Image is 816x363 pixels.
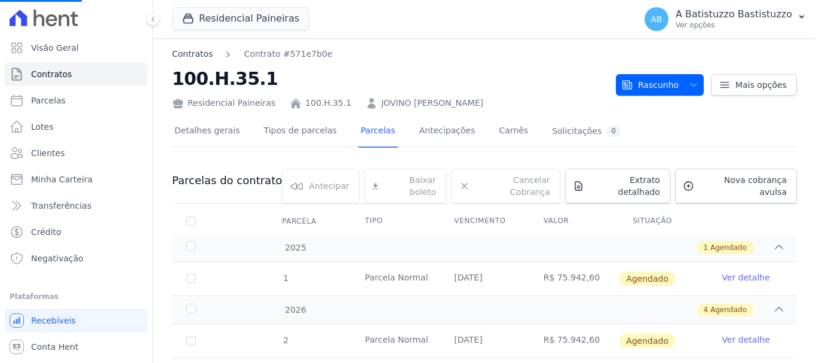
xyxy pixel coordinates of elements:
[722,334,770,346] a: Ver detalhe
[529,262,618,295] td: R$ 75.942,60
[552,126,621,137] div: Solicitações
[5,89,148,112] a: Parcelas
[5,115,148,139] a: Lotes
[172,7,309,30] button: Residencial Paineiras
[440,324,529,358] td: [DATE]
[616,74,704,96] button: Rascunho
[606,126,621,137] div: 0
[722,272,770,283] a: Ver detalhe
[5,167,148,191] a: Minha Carteira
[496,116,530,148] a: Carnês
[621,74,679,96] span: Rascunho
[440,262,529,295] td: [DATE]
[172,48,332,60] nav: Breadcrumb
[186,274,196,283] input: default
[172,48,606,60] nav: Breadcrumb
[675,169,797,203] a: Nova cobrança avulsa
[618,209,707,234] th: Situação
[282,273,289,283] span: 1
[5,335,148,359] a: Conta Hent
[31,341,78,353] span: Conta Hent
[711,74,797,96] a: Mais opções
[172,65,606,92] h2: 100.H.35.1
[529,209,618,234] th: Valor
[676,8,792,20] p: A Batistuzzo Bastistuzzo
[619,334,676,348] span: Agendado
[529,324,618,358] td: R$ 75.942,60
[704,304,708,315] span: 4
[31,94,66,106] span: Parcelas
[10,289,143,304] div: Plataformas
[710,242,747,253] span: Agendado
[351,262,440,295] td: Parcela Normal
[5,62,148,86] a: Contratos
[31,68,72,80] span: Contratos
[305,97,351,109] a: 100.H.35.1
[5,36,148,60] a: Visão Geral
[710,304,747,315] span: Agendado
[417,116,478,148] a: Antecipações
[565,169,670,203] a: Extrato detalhado
[282,335,289,345] span: 2
[381,97,483,109] a: JOVINO [PERSON_NAME]
[31,315,76,327] span: Recebíveis
[5,246,148,270] a: Negativação
[440,209,529,234] th: Vencimento
[172,116,243,148] a: Detalhes gerais
[31,200,91,212] span: Transferências
[589,174,660,198] span: Extrato detalhado
[31,42,79,54] span: Visão Geral
[651,15,662,23] span: AB
[619,272,676,286] span: Agendado
[172,173,282,188] h3: Parcelas do contrato
[5,220,148,244] a: Crédito
[550,116,623,148] a: Solicitações0
[5,141,148,165] a: Clientes
[5,194,148,218] a: Transferências
[704,242,708,253] span: 1
[351,209,440,234] th: Tipo
[172,48,213,60] a: Contratos
[31,147,65,159] span: Clientes
[31,121,54,133] span: Lotes
[31,226,62,238] span: Crédito
[31,252,84,264] span: Negativação
[268,209,331,233] div: Parcela
[5,309,148,333] a: Recebíveis
[262,116,339,148] a: Tipos de parcelas
[186,336,196,346] input: default
[676,20,792,30] p: Ver opções
[31,173,93,185] span: Minha Carteira
[735,79,787,91] span: Mais opções
[358,116,398,148] a: Parcelas
[351,324,440,358] td: Parcela Normal
[699,174,787,198] span: Nova cobrança avulsa
[635,2,816,36] button: AB A Batistuzzo Bastistuzzo Ver opções
[172,97,275,109] div: Residencial Paineiras
[244,48,332,60] a: Contrato #571e7b0e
